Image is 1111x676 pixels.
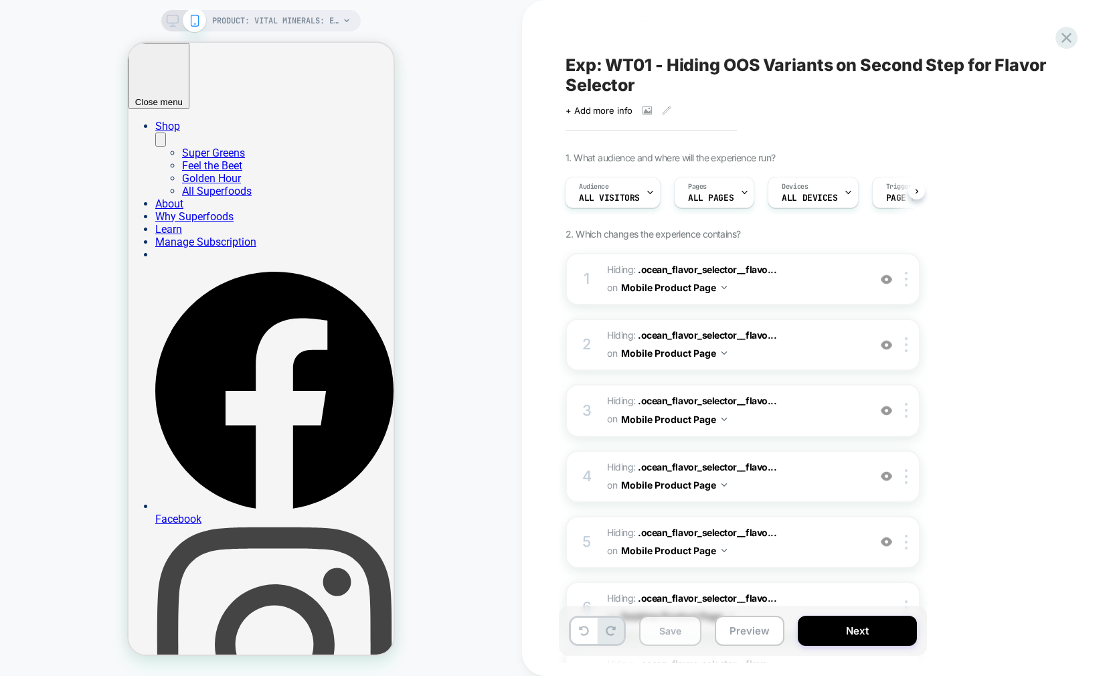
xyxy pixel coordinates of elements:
span: + Add more info [566,105,632,116]
span: on [607,477,617,493]
div: 5 [580,529,594,556]
img: close [905,469,908,484]
span: Trigger [886,182,912,191]
span: .ocean_flavor_selector__flavo... [638,461,776,473]
span: 1. What audience and where will the experience run? [566,152,775,163]
span: 2. Which changes the experience contains? [566,228,740,240]
img: crossed eye [881,536,892,547]
img: down arrow [721,418,727,421]
button: Mobile Product Page [621,410,727,429]
span: Pages [688,182,707,191]
button: Mobile Product Page [621,278,727,297]
button: Save [639,616,701,646]
span: .ocean_flavor_selector__flavo... [638,264,776,275]
span: All Visitors [579,193,640,203]
img: close [905,403,908,418]
button: Mobile Product Page [621,343,727,363]
span: Close menu [7,54,54,64]
span: Facebook [27,470,73,483]
img: down arrow [721,483,727,487]
span: .ocean_flavor_selector__flavo... [638,329,776,341]
span: Hiding : [607,327,862,363]
button: Mobile Product Page [621,475,727,495]
span: on [607,542,617,559]
img: crossed eye [881,339,892,351]
a: All Superfoods [54,142,123,155]
img: close [905,337,908,352]
img: crossed eye [881,405,892,416]
img: down arrow [721,549,727,552]
a: About [27,155,55,167]
button: Next [798,616,917,646]
span: Exp: WT01 - Hiding OOS Variants on Second Step for Flavor Selector [566,55,1054,95]
img: crossed eye [881,274,892,285]
span: ALL DEVICES [782,193,837,203]
a: Golden Hour [54,129,112,142]
button: Shop [27,90,37,104]
span: Hiding : [607,458,862,495]
a: Shop [27,77,52,90]
img: close [905,272,908,286]
span: .ocean_flavor_selector__flavo... [638,527,776,538]
span: .ocean_flavor_selector__flavo... [638,592,776,604]
a: Why Superfoods [27,167,105,180]
img: down arrow [721,351,727,355]
span: Hiding : [607,261,862,297]
span: on [607,279,617,296]
span: Hiding : [607,392,862,428]
span: on [607,345,617,361]
a: Feel the Beet [54,116,114,129]
span: .ocean_flavor_selector__flavo... [638,395,776,406]
div: 4 [580,463,594,490]
div: 3 [580,398,594,424]
span: Page Load [886,193,932,203]
div: 1 [580,266,594,292]
a: Facebook [27,457,265,483]
span: Hiding : [607,524,862,560]
button: Preview [715,616,784,646]
span: Devices [782,182,808,191]
span: PRODUCT: Vital Minerals: Electrolyte powder for daily hydration [electrolytes] [212,10,339,31]
span: ALL PAGES [688,193,734,203]
a: Learn [27,180,54,193]
img: down arrow [721,286,727,289]
a: Manage Subscription [27,193,128,205]
span: Audience [579,182,609,191]
a: Super Greens [54,104,116,116]
span: on [607,410,617,427]
img: close [905,600,908,615]
div: 6 [580,594,594,621]
div: 2 [580,331,594,358]
button: Mobile Product Page [621,541,727,560]
img: crossed eye [881,471,892,482]
span: Hiding : [607,590,862,626]
img: close [905,535,908,550]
